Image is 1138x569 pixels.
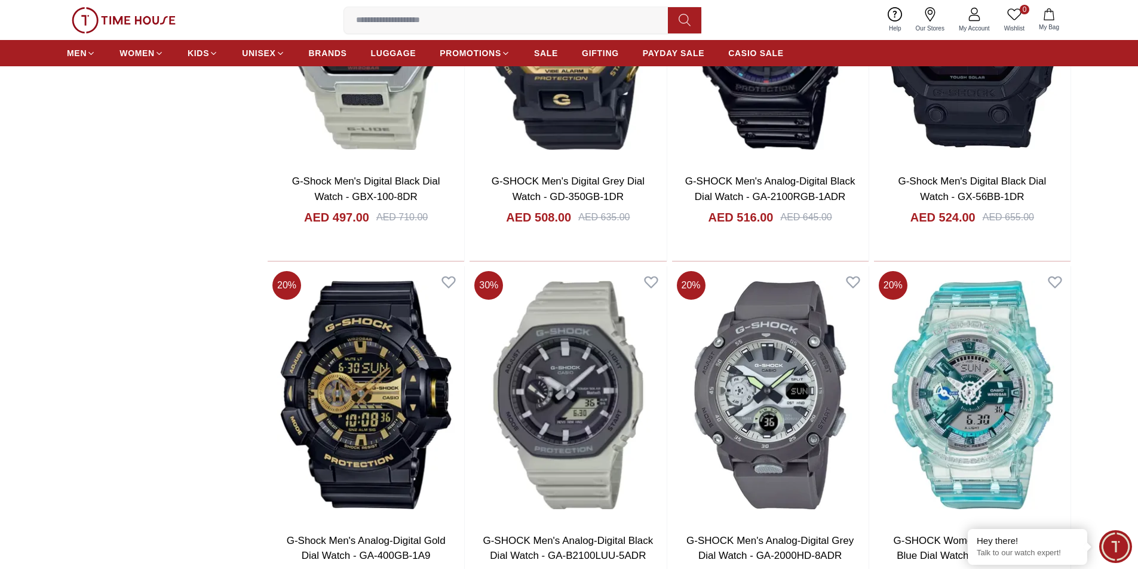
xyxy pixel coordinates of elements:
[309,42,347,64] a: BRANDS
[898,176,1046,202] a: G-Shock Men's Digital Black Dial Watch - GX-56BB-1DR
[376,210,428,224] div: AED 710.00
[119,42,164,64] a: WOMEN
[287,535,446,562] a: G-Shock Men's Analog-Digital Gold Dial Watch - GA-400GB-1A9
[977,535,1078,547] div: Hey there!
[685,176,855,202] a: G-SHOCK Men's Analog-Digital Black Dial Watch - GA-2100RGB-1ADR
[578,210,630,224] div: AED 635.00
[910,209,976,226] h4: AED 524.00
[708,209,774,226] h4: AED 516.00
[483,535,653,562] a: G-SHOCK Men's Analog-Digital Black Dial Watch - GA-B2100LUU-5ADR
[1099,530,1132,563] div: Chat Widget
[309,47,347,59] span: BRANDS
[879,271,907,300] span: 20 %
[534,42,558,64] a: SALE
[582,47,619,59] span: GIFTING
[728,47,784,59] span: CASIO SALE
[268,266,464,523] img: G-Shock Men's Analog-Digital Gold Dial Watch - GA-400GB-1A9
[643,47,704,59] span: PAYDAY SALE
[67,42,96,64] a: MEN
[72,7,176,33] img: ...
[474,271,503,300] span: 30 %
[677,271,706,300] span: 20 %
[686,535,854,562] a: G-SHOCK Men's Analog-Digital Grey Dial Watch - GA-2000HD-8ADR
[1032,6,1066,34] button: My Bag
[909,5,952,35] a: Our Stores
[292,176,440,202] a: G-Shock Men's Digital Black Dial Watch - GBX-100-8DR
[506,209,571,226] h4: AED 508.00
[440,47,501,59] span: PROMOTIONS
[882,5,909,35] a: Help
[728,42,784,64] a: CASIO SALE
[874,266,1070,523] img: G-SHOCK Women's Analog-Digital Blue Dial Watch - GMA-S110VW-2ADR
[1020,5,1029,14] span: 0
[371,47,416,59] span: LUGGAGE
[954,24,995,33] span: My Account
[188,42,218,64] a: KIDS
[242,42,284,64] a: UNISEX
[304,209,369,226] h4: AED 497.00
[67,47,87,59] span: MEN
[272,271,301,300] span: 20 %
[188,47,209,59] span: KIDS
[1034,23,1064,32] span: My Bag
[440,42,510,64] a: PROMOTIONS
[534,47,558,59] span: SALE
[470,266,666,523] img: G-SHOCK Men's Analog-Digital Black Dial Watch - GA-B2100LUU-5ADR
[119,47,155,59] span: WOMEN
[884,24,906,33] span: Help
[997,5,1032,35] a: 0Wishlist
[371,42,416,64] a: LUGGAGE
[780,210,832,224] div: AED 645.00
[672,266,869,523] img: G-SHOCK Men's Analog-Digital Grey Dial Watch - GA-2000HD-8ADR
[582,42,619,64] a: GIFTING
[983,210,1034,224] div: AED 655.00
[999,24,1029,33] span: Wishlist
[911,24,949,33] span: Our Stores
[643,42,704,64] a: PAYDAY SALE
[242,47,275,59] span: UNISEX
[977,548,1078,558] p: Talk to our watch expert!
[492,176,645,202] a: G-SHOCK Men's Digital Grey Dial Watch - GD-350GB-1DR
